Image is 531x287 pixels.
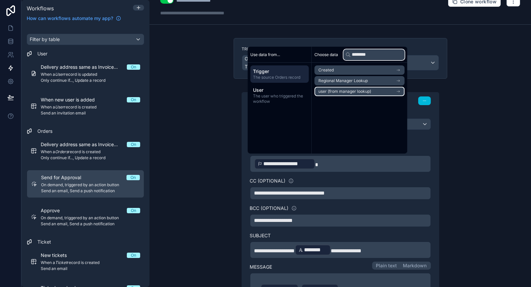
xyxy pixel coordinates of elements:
[245,64,364,69] span: The workflow will run when an action button is pressed
[250,232,431,239] label: Subject
[318,89,371,94] span: user (from manager lookup)
[250,178,286,184] label: CC (optional)
[242,55,439,70] button: On demand, triggered by an action buttonThe workflow will run when an action button is pressed
[253,68,306,75] span: Trigger
[400,263,430,269] button: Markdown
[318,67,334,73] span: Created
[253,93,306,104] span: The user who triggered the workflow
[248,63,311,109] div: scrollable content
[373,263,400,269] button: Plain text
[250,205,289,212] label: BCC (optional)
[245,55,338,62] span: On demand, triggered by an action button
[24,15,124,22] a: How can workflows automate my app?
[250,52,280,57] span: Use data from...
[312,63,407,99] div: scrollable content
[27,15,113,22] span: How can workflows automate my app?
[314,52,338,57] span: Choose data
[253,75,306,80] span: The source Orders record
[250,264,272,270] label: Message
[318,78,368,83] span: Regional Manager Lookup
[253,87,306,93] span: User
[242,46,439,52] label: Trigger
[27,5,54,12] span: Workflows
